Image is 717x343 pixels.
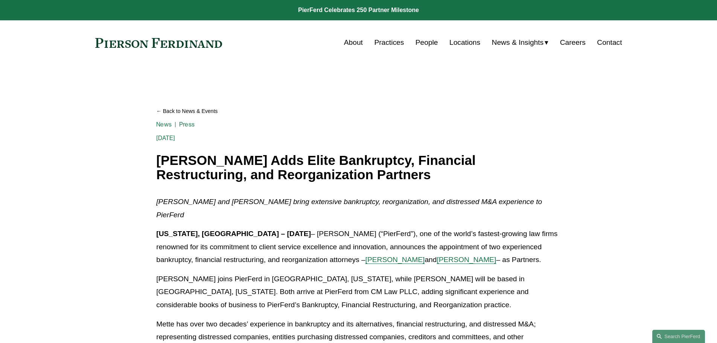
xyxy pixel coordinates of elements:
[156,273,560,312] p: [PERSON_NAME] joins PierFerd in [GEOGRAPHIC_DATA], [US_STATE], while [PERSON_NAME] will be based ...
[652,330,705,343] a: Search this site
[156,230,311,238] strong: [US_STATE], [GEOGRAPHIC_DATA] – [DATE]
[597,35,622,50] a: Contact
[449,35,480,50] a: Locations
[492,36,544,49] span: News & Insights
[560,35,586,50] a: Careers
[437,256,496,264] a: [PERSON_NAME]
[365,256,425,264] a: [PERSON_NAME]
[156,198,544,219] em: [PERSON_NAME] and [PERSON_NAME] bring extensive bankruptcy, reorganization, and distressed M&A ex...
[156,121,172,128] a: News
[156,134,175,142] span: [DATE]
[179,121,195,128] a: Press
[344,35,363,50] a: About
[156,227,560,267] p: – [PERSON_NAME] (“PierFerd”), one of the world’s fastest-growing law firms renowned for its commi...
[156,153,560,182] h1: [PERSON_NAME] Adds Elite Bankruptcy, Financial Restructuring, and Reorganization Partners
[156,105,560,118] a: Back to News & Events
[492,35,549,50] a: folder dropdown
[416,35,438,50] a: People
[374,35,404,50] a: Practices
